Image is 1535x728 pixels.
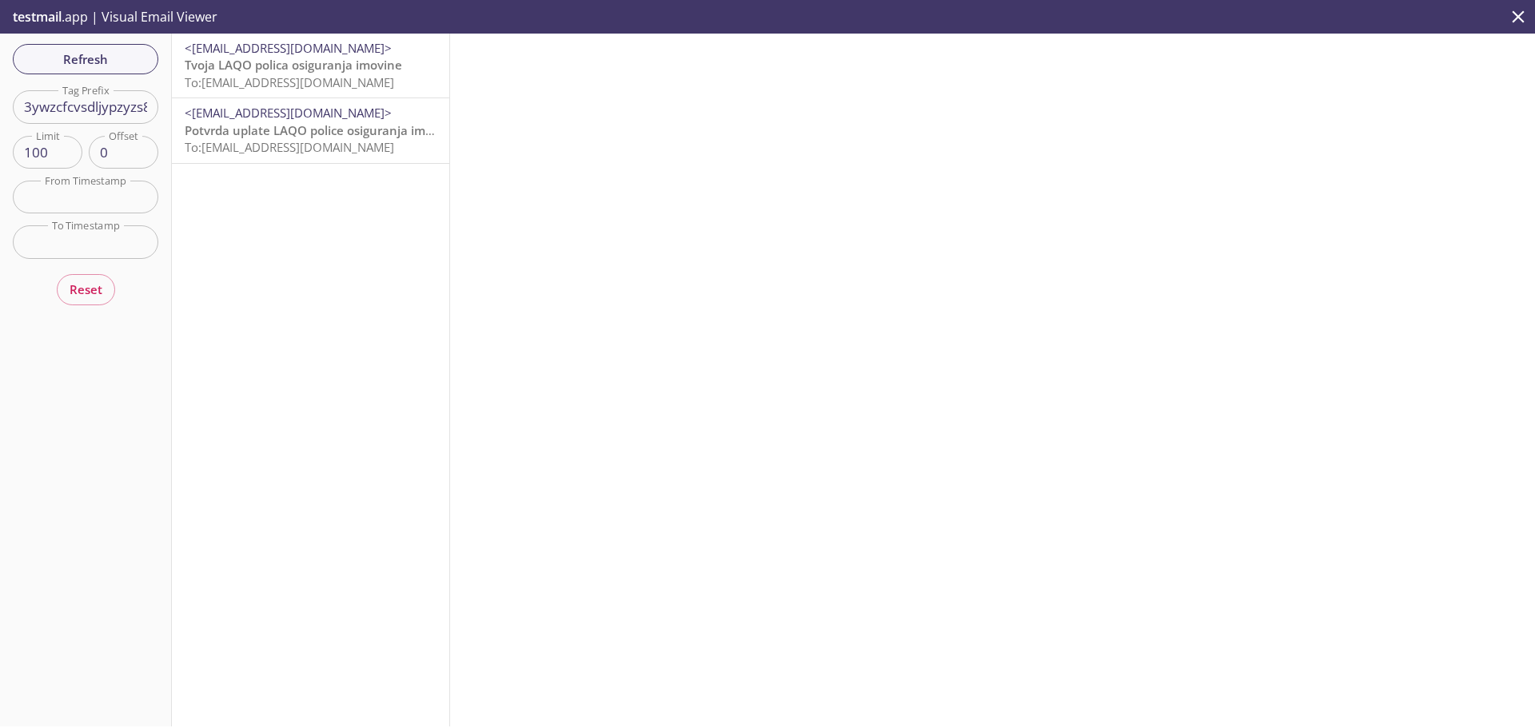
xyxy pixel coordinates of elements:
[57,274,115,304] button: Reset
[13,8,62,26] span: testmail
[172,98,449,162] div: <[EMAIL_ADDRESS][DOMAIN_NAME]>Potvrda uplate LAQO police osiguranja imovineTo:[EMAIL_ADDRESS][DOM...
[185,105,392,121] span: <[EMAIL_ADDRESS][DOMAIN_NAME]>
[185,74,394,90] span: To: [EMAIL_ADDRESS][DOMAIN_NAME]
[172,34,449,97] div: <[EMAIL_ADDRESS][DOMAIN_NAME]>Tvoja LAQO polica osiguranja imovineTo:[EMAIL_ADDRESS][DOMAIN_NAME]
[185,57,402,73] span: Tvoja LAQO polica osiguranja imovine
[185,139,394,155] span: To: [EMAIL_ADDRESS][DOMAIN_NAME]
[13,44,158,74] button: Refresh
[185,122,457,138] span: Potvrda uplate LAQO police osiguranja imovine
[26,49,146,70] span: Refresh
[70,279,102,300] span: Reset
[172,34,449,164] nav: emails
[185,40,392,56] span: <[EMAIL_ADDRESS][DOMAIN_NAME]>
